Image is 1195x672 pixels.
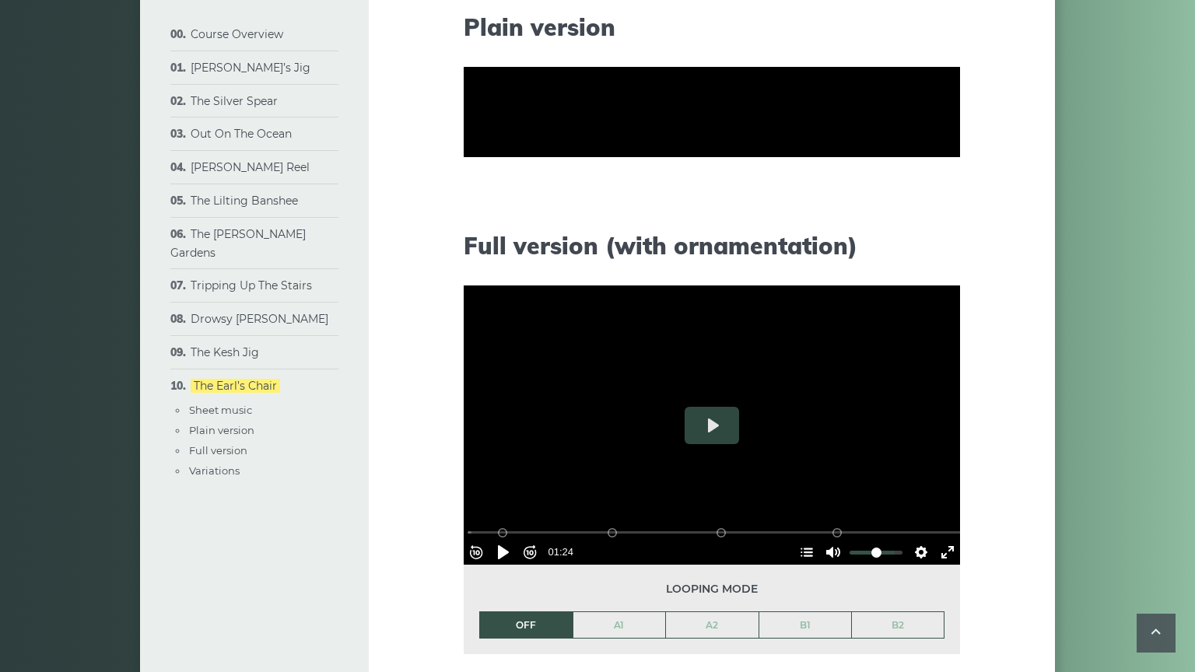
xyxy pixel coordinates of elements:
[191,127,292,141] a: Out On The Ocean
[189,464,240,477] a: Variations
[479,580,944,598] span: Looping mode
[191,345,259,359] a: The Kesh Jig
[759,612,852,639] a: B1
[191,160,310,174] a: [PERSON_NAME] Reel
[191,194,298,208] a: The Lilting Banshee
[191,278,312,292] a: Tripping Up The Stairs
[464,232,960,260] h2: Full version (with ornamentation)
[464,13,960,41] h2: Plain version
[189,444,247,457] a: Full version
[189,404,252,416] a: Sheet music
[170,227,306,260] a: The [PERSON_NAME] Gardens
[191,61,310,75] a: [PERSON_NAME]’s Jig
[852,612,944,639] a: B2
[189,424,254,436] a: Plain version
[573,612,666,639] a: A1
[191,379,280,393] a: The Earl’s Chair
[191,312,328,326] a: Drowsy [PERSON_NAME]
[191,94,278,108] a: The Silver Spear
[666,612,759,639] a: A2
[191,27,283,41] a: Course Overview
